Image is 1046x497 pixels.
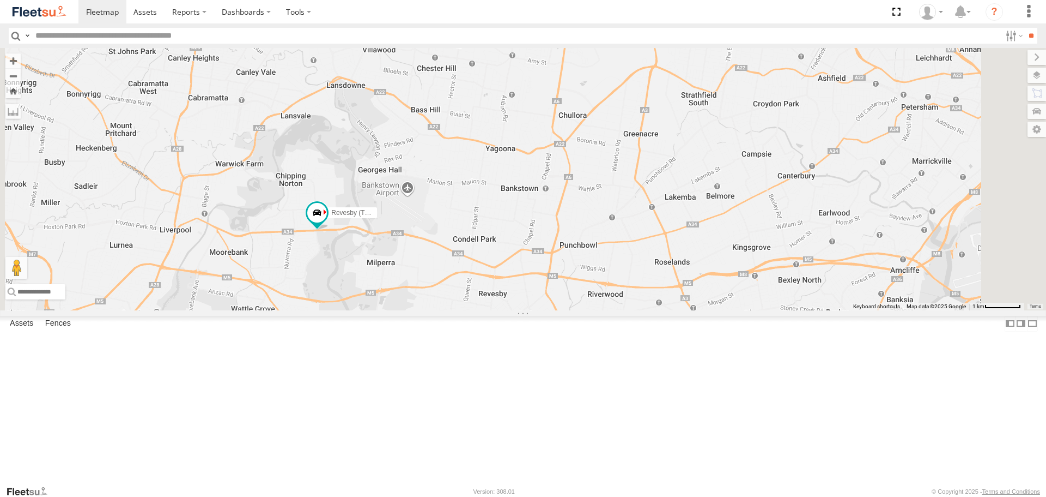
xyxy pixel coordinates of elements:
[1027,316,1038,332] label: Hide Summary Table
[5,68,21,83] button: Zoom out
[5,53,21,68] button: Zoom in
[473,488,515,495] div: Version: 308.01
[853,303,900,310] button: Keyboard shortcuts
[969,303,1024,310] button: Map scale: 1 km per 63 pixels
[4,316,39,332] label: Assets
[986,3,1003,21] i: ?
[982,488,1040,495] a: Terms and Conditions
[907,303,966,309] span: Map data ©2025 Google
[1001,28,1025,44] label: Search Filter Options
[331,209,434,217] span: Revesby (T07 - [PERSON_NAME])
[1030,304,1041,308] a: Terms (opens in new tab)
[5,257,27,279] button: Drag Pegman onto the map to open Street View
[1015,316,1026,332] label: Dock Summary Table to the Right
[915,4,947,20] div: Matt Mayall
[1005,316,1015,332] label: Dock Summary Table to the Left
[40,316,76,332] label: Fences
[932,488,1040,495] div: © Copyright 2025 -
[11,4,68,19] img: fleetsu-logo-horizontal.svg
[5,104,21,119] label: Measure
[972,303,984,309] span: 1 km
[6,486,56,497] a: Visit our Website
[23,28,32,44] label: Search Query
[5,83,21,98] button: Zoom Home
[1027,122,1046,137] label: Map Settings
